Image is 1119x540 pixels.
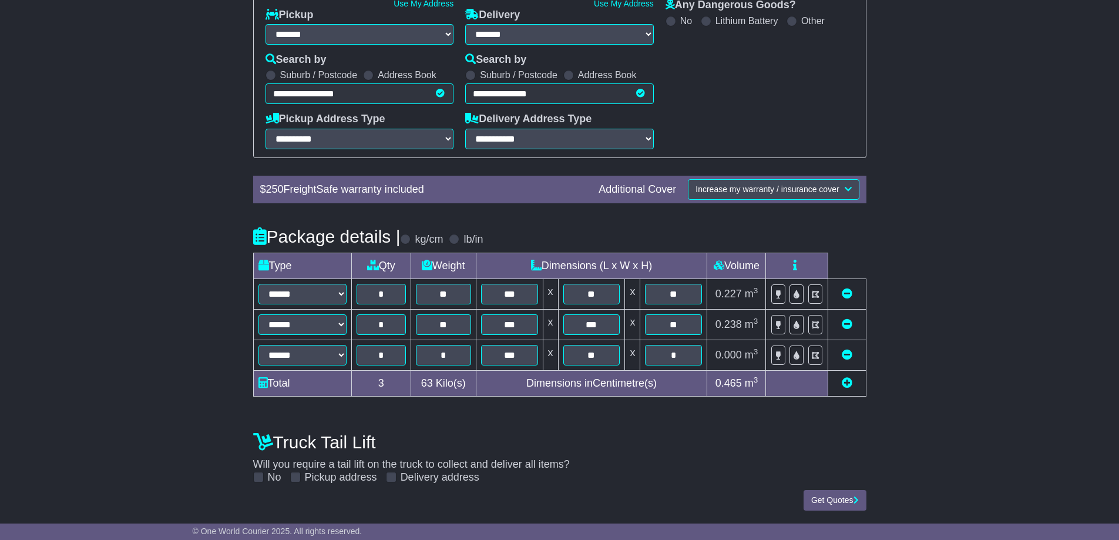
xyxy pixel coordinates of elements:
label: Search by [266,53,327,66]
span: Increase my warranty / insurance cover [695,185,839,194]
label: Other [801,15,825,26]
a: Remove this item [842,349,852,361]
span: 0.000 [715,349,742,361]
div: $ FreightSafe warranty included [254,183,593,196]
a: Add new item [842,377,852,389]
span: 63 [421,377,433,389]
td: x [625,309,640,340]
button: Get Quotes [804,490,866,511]
span: m [745,377,758,389]
td: Type [253,253,351,279]
h4: Truck Tail Lift [253,432,866,452]
label: No [268,471,281,484]
td: Volume [707,253,766,279]
label: lb/in [463,233,483,246]
a: Remove this item [842,288,852,300]
div: Additional Cover [593,183,682,196]
td: x [543,279,558,309]
td: Kilo(s) [411,370,476,396]
td: x [625,279,640,309]
label: Delivery Address Type [465,113,592,126]
a: Remove this item [842,318,852,330]
span: 250 [266,183,284,195]
td: Dimensions in Centimetre(s) [476,370,707,396]
sup: 3 [754,317,758,326]
span: m [745,318,758,330]
td: x [543,340,558,370]
td: Weight [411,253,476,279]
label: Delivery [465,9,520,22]
label: Suburb / Postcode [280,69,358,81]
td: x [625,340,640,370]
div: Will you require a tail lift on the truck to collect and deliver all items? [247,427,872,484]
span: 0.465 [715,377,742,389]
h4: Package details | [253,227,401,246]
label: Suburb / Postcode [480,69,557,81]
label: Search by [465,53,526,66]
label: No [680,15,692,26]
span: 0.227 [715,288,742,300]
label: Address Book [578,69,637,81]
label: Address Book [378,69,436,81]
label: Pickup Address Type [266,113,385,126]
button: Increase my warranty / insurance cover [688,179,859,200]
td: Dimensions (L x W x H) [476,253,707,279]
sup: 3 [754,347,758,356]
td: 3 [351,370,411,396]
td: Qty [351,253,411,279]
span: m [745,288,758,300]
label: kg/cm [415,233,443,246]
span: 0.238 [715,318,742,330]
sup: 3 [754,286,758,295]
span: © One World Courier 2025. All rights reserved. [193,526,362,536]
span: m [745,349,758,361]
td: Total [253,370,351,396]
td: x [543,309,558,340]
label: Pickup [266,9,314,22]
label: Delivery address [401,471,479,484]
label: Lithium Battery [715,15,778,26]
label: Pickup address [305,471,377,484]
sup: 3 [754,375,758,384]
